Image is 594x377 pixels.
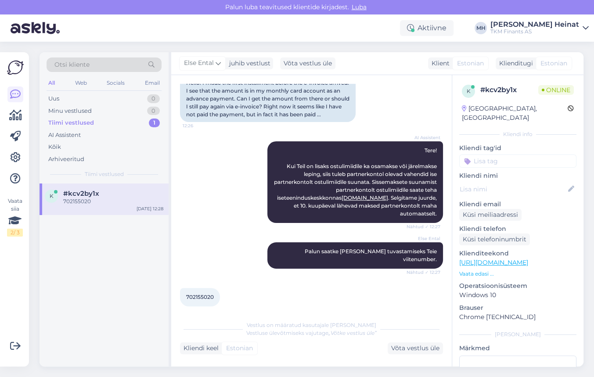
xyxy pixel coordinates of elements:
span: Online [538,85,574,95]
i: „Võtke vestlus üle” [328,330,377,336]
p: Kliendi email [459,200,576,209]
input: Lisa nimi [460,184,566,194]
div: Minu vestlused [48,107,92,115]
span: Vestluse ülevõtmiseks vajutage [246,330,377,336]
p: Kliendi tag'id [459,144,576,153]
div: Võta vestlus üle [388,342,443,354]
div: Uus [48,94,59,103]
div: AI Assistent [48,131,81,140]
span: Estonian [457,59,484,68]
span: Else Ental [184,58,214,68]
div: Võta vestlus üle [280,57,335,69]
p: Vaata edasi ... [459,270,576,278]
span: Palun saatke [PERSON_NAME] tuvastamiseks Teie viitenumber. [305,248,438,262]
a: [URL][DOMAIN_NAME] [459,259,528,266]
div: Klienditugi [496,59,533,68]
span: k [50,193,54,199]
a: [DOMAIN_NAME] [342,194,388,201]
span: 12:26 [183,122,216,129]
div: [GEOGRAPHIC_DATA], [GEOGRAPHIC_DATA] [462,104,568,122]
div: Tiimi vestlused [48,118,94,127]
div: Aktiivne [400,20,454,36]
span: Nähtud ✓ 12:27 [407,223,440,230]
p: Klienditeekond [459,249,576,258]
div: [PERSON_NAME] Heinat [490,21,579,28]
div: 0 [147,107,160,115]
div: 0 [147,94,160,103]
div: MH [475,22,487,34]
div: Küsi telefoninumbrit [459,233,530,245]
span: Estonian [540,59,567,68]
div: Hello. I made the first installment before the e-invoice arrived. I see that the amount is in my ... [180,75,356,122]
p: Chrome [TECHNICAL_ID] [459,312,576,322]
span: 702155020 [186,294,214,300]
div: # kcv2by1x [480,85,538,95]
div: [PERSON_NAME] [459,330,576,338]
span: 12:28 [183,307,216,313]
p: Brauser [459,303,576,312]
img: Askly Logo [7,59,24,76]
div: Klient [428,59,450,68]
input: Lisa tag [459,154,576,168]
div: Web [73,77,89,89]
p: Märkmed [459,344,576,353]
span: Tere! Kui Teil on lisaks ostulimiidile ka osamakse või järelmakse leping, siis tuleb partnerkonto... [274,147,438,217]
div: Kliendi info [459,130,576,138]
span: Luba [349,3,369,11]
p: Operatsioonisüsteem [459,281,576,291]
span: k [467,88,471,94]
span: Vestlus on määratud kasutajale [PERSON_NAME] [247,322,376,328]
div: Kliendi keel [180,344,219,353]
div: Küsi meiliaadressi [459,209,522,221]
div: juhib vestlust [226,59,270,68]
span: Nähtud ✓ 12:27 [407,269,440,276]
span: Else Ental [407,235,440,242]
div: All [47,77,57,89]
div: TKM Finants AS [490,28,579,35]
div: Vaata siia [7,197,23,237]
div: Arhiveeritud [48,155,84,164]
span: Tiimi vestlused [85,170,124,178]
span: Otsi kliente [54,60,90,69]
div: Email [143,77,162,89]
div: 1 [149,118,160,127]
p: Kliendi telefon [459,224,576,233]
div: Kõik [48,143,61,151]
div: [DATE] 12:28 [137,205,163,212]
div: Socials [105,77,126,89]
span: #kcv2by1x [63,190,99,197]
span: AI Assistent [407,134,440,141]
div: 702155020 [63,197,163,205]
p: Windows 10 [459,291,576,300]
a: [PERSON_NAME] HeinatTKM Finants AS [490,21,589,35]
p: Kliendi nimi [459,171,576,180]
span: Estonian [226,344,253,353]
div: 2 / 3 [7,229,23,237]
